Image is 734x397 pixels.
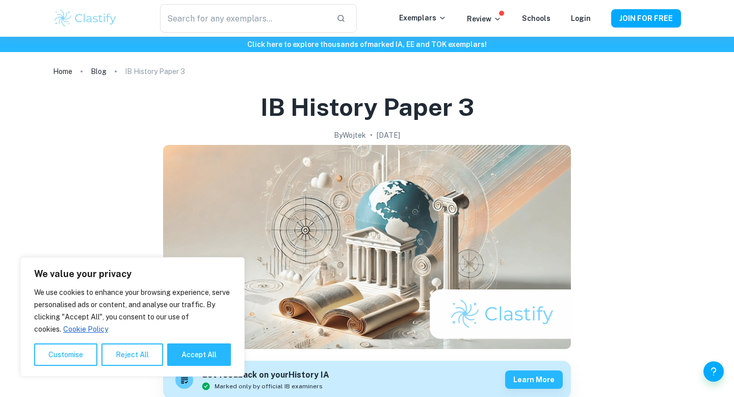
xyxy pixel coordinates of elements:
a: Cookie Policy [63,325,109,334]
div: We value your privacy [20,257,245,377]
a: Login [571,14,591,22]
h2: By Wojtek [334,130,366,141]
p: Review [467,13,502,24]
button: Customise [34,343,97,366]
p: We use cookies to enhance your browsing experience, serve personalised ads or content, and analys... [34,286,231,335]
button: Reject All [101,343,163,366]
img: IB History Paper 3 cover image [163,145,571,349]
span: Marked only by official IB examiners [215,382,323,391]
button: Learn more [505,370,563,389]
p: We value your privacy [34,268,231,280]
h2: [DATE] [377,130,400,141]
h6: Get feedback on your History IA [201,369,329,382]
a: Schools [522,14,550,22]
a: Home [53,64,72,79]
input: Search for any exemplars... [160,4,328,33]
button: Help and Feedback [703,361,724,382]
h1: IB History Paper 3 [260,91,474,123]
button: Accept All [167,343,231,366]
button: JOIN FOR FREE [611,9,681,28]
h6: Click here to explore thousands of marked IA, EE and TOK exemplars ! [2,39,732,50]
img: Clastify logo [53,8,118,29]
p: IB History Paper 3 [125,66,185,77]
p: Exemplars [399,12,447,23]
p: • [370,130,373,141]
a: Blog [91,64,107,79]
